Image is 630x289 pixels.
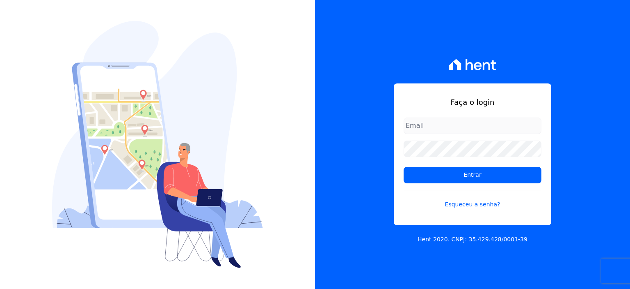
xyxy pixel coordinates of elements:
[404,167,541,183] input: Entrar
[418,235,527,244] p: Hent 2020. CNPJ: 35.429.428/0001-39
[52,21,263,268] img: Login
[404,190,541,209] a: Esqueceu a senha?
[404,118,541,134] input: Email
[404,97,541,108] h1: Faça o login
